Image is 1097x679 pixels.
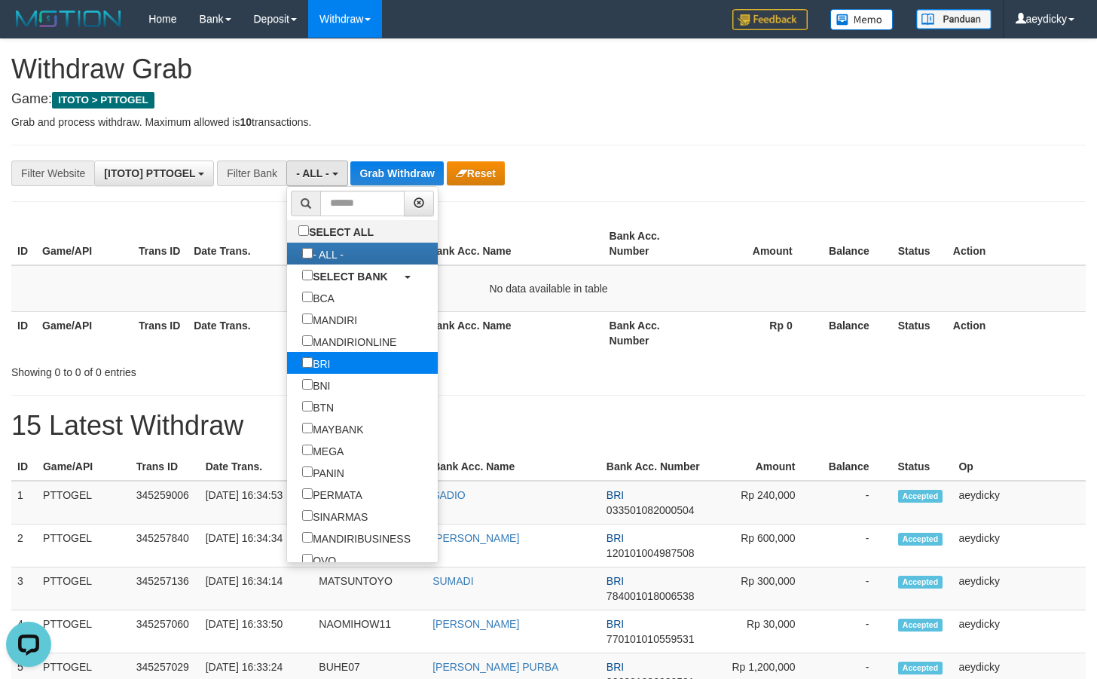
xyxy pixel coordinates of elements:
label: MANDIRI [287,308,372,330]
span: Accepted [898,619,943,632]
td: [DATE] 16:34:53 [200,481,313,525]
td: aeydicky [952,525,1086,567]
button: Open LiveChat chat widget [6,6,51,51]
td: Rp 240,000 [707,481,818,525]
img: MOTION_logo.png [11,8,126,30]
label: SINARMAS [287,505,383,527]
td: PTTOGEL [37,567,130,610]
th: Balance [815,222,892,265]
th: Game/API [36,222,133,265]
input: BNI [302,379,313,390]
div: Showing 0 to 0 of 0 entries [11,359,446,380]
input: SINARMAS [302,510,313,521]
th: Action [947,311,1086,354]
td: PTTOGEL [37,525,130,567]
th: Bank Acc. Number [604,222,700,265]
td: aeydicky [952,481,1086,525]
td: - [818,610,892,653]
td: PTTOGEL [37,481,130,525]
p: Grab and process withdraw. Maximum allowed is transactions. [11,115,1086,130]
td: 1 [11,481,37,525]
span: BRI [607,575,624,587]
td: aeydicky [952,610,1086,653]
label: BTN [287,396,349,417]
td: [DATE] 16:33:50 [200,610,313,653]
span: Accepted [898,662,943,674]
input: BCA [302,292,313,302]
a: SADIO [432,489,466,501]
td: [DATE] 16:34:34 [200,525,313,567]
td: No data available in table [11,265,1086,312]
input: SELECT ALL [298,225,309,236]
td: 2 [11,525,37,567]
th: Bank Acc. Name [423,311,603,354]
a: [PERSON_NAME] [432,618,519,630]
td: 345259006 [130,481,200,525]
input: BTN [302,401,313,411]
button: [ITOTO] PTTOGEL [94,161,214,186]
img: Feedback.jpg [732,9,808,30]
span: Accepted [898,576,943,589]
th: Bank Acc. Number [600,453,707,481]
input: OVO [302,554,313,564]
input: MANDIRIONLINE [302,335,313,346]
td: 345257840 [130,525,200,567]
span: Copy 770101010559531 to clipboard [607,633,695,645]
span: ITOTO > PTTOGEL [52,92,154,109]
label: SELECT ALL [287,220,389,242]
h4: Game: [11,92,1086,107]
th: Status [892,453,953,481]
label: OVO [287,549,351,570]
span: [ITOTO] PTTOGEL [104,167,195,179]
span: Copy 784001018006538 to clipboard [607,590,695,602]
label: MANDIRIONLINE [287,330,411,352]
a: SUMADI [432,575,473,587]
td: PTTOGEL [37,610,130,653]
label: BCA [287,286,350,308]
td: [DATE] 16:34:14 [200,567,313,610]
input: SELECT BANK [302,270,313,280]
input: BRI [302,357,313,368]
td: MATSUNTOYO [313,567,426,610]
span: - ALL - [296,167,329,179]
span: BRI [607,618,624,630]
th: Status [892,311,947,354]
span: Accepted [898,533,943,546]
button: Grab Withdraw [350,161,443,185]
input: PANIN [302,466,313,477]
h1: 15 Latest Withdraw [11,411,1086,441]
input: MANDIRIBUSINESS [302,532,313,543]
th: ID [11,311,36,354]
label: MEGA [287,439,359,461]
input: PERMATA [302,488,313,499]
a: [PERSON_NAME] PURBA [432,661,558,673]
th: Trans ID [133,311,188,354]
strong: 10 [240,116,252,128]
input: - ALL - [302,248,313,258]
h1: Withdraw Grab [11,54,1086,84]
th: Bank Acc. Number [604,311,700,354]
label: MANDIRIBUSINESS [287,527,426,549]
td: Rp 600,000 [707,525,818,567]
th: Trans ID [130,453,200,481]
td: aeydicky [952,567,1086,610]
b: SELECT BANK [313,271,388,283]
th: Rp 0 [700,311,815,354]
span: Copy 033501082000504 to clipboard [607,504,695,516]
span: Copy 120101004987508 to clipboard [607,547,695,559]
button: - ALL - [286,161,347,186]
th: Balance [818,453,892,481]
label: MAYBANK [287,417,378,439]
div: Filter Bank [217,161,286,186]
th: Game/API [36,311,133,354]
th: Trans ID [133,222,188,265]
label: PANIN [287,461,359,483]
th: ID [11,453,37,481]
td: 3 [11,567,37,610]
th: Op [952,453,1086,481]
th: Date Trans. [188,222,305,265]
img: panduan.png [916,9,992,29]
td: - [818,567,892,610]
span: BRI [607,532,624,544]
input: MEGA [302,445,313,455]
